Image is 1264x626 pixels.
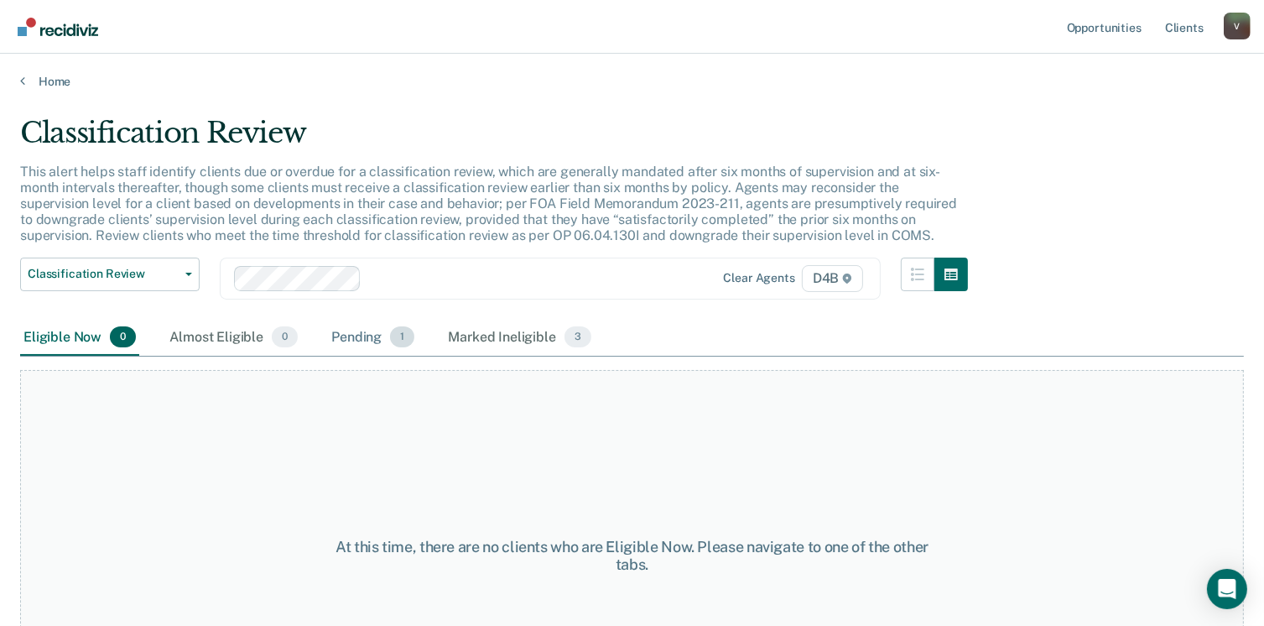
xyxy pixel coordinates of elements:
span: D4B [802,265,863,292]
div: Clear agents [724,271,795,285]
button: Classification Review [20,258,200,291]
p: This alert helps staff identify clients due or overdue for a classification review, which are gen... [20,164,957,244]
div: Marked Ineligible3 [445,320,595,357]
span: Classification Review [28,267,179,281]
div: Almost Eligible0 [166,320,301,357]
img: Recidiviz [18,18,98,36]
div: Open Intercom Messenger [1207,569,1247,609]
div: Classification Review [20,116,968,164]
span: 1 [390,326,414,348]
div: Pending1 [328,320,418,357]
button: Profile dropdown button [1224,13,1251,39]
span: 3 [564,326,591,348]
div: V [1224,13,1251,39]
div: Eligible Now0 [20,320,139,357]
a: Home [20,74,1244,89]
span: 0 [272,326,298,348]
div: At this time, there are no clients who are Eligible Now. Please navigate to one of the other tabs. [326,538,938,574]
span: 0 [110,326,136,348]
